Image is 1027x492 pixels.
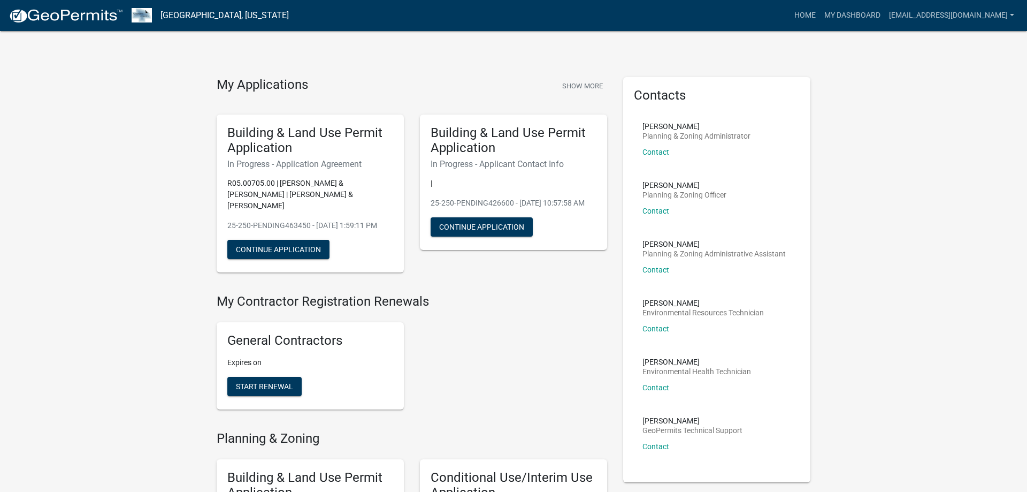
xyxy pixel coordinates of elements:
h5: General Contractors [227,333,393,349]
h4: My Contractor Registration Renewals [217,294,607,309]
p: [PERSON_NAME] [642,123,750,130]
h5: Building & Land Use Permit Application [431,125,596,156]
a: Contact [642,207,669,215]
a: [GEOGRAPHIC_DATA], [US_STATE] [160,6,289,25]
p: [PERSON_NAME] [642,299,764,307]
p: [PERSON_NAME] [642,240,786,248]
h6: In Progress - Applicant Contact Info [431,159,596,169]
button: Continue Application [227,240,329,259]
a: [EMAIL_ADDRESS][DOMAIN_NAME] [885,5,1018,26]
img: Wabasha County, Minnesota [132,8,152,22]
p: Planning & Zoning Officer [642,191,726,199]
p: Environmental Resources Technician [642,309,764,316]
button: Show More [558,77,607,95]
button: Continue Application [431,217,533,237]
p: [PERSON_NAME] [642,358,751,366]
p: [PERSON_NAME] [642,417,742,425]
p: Planning & Zoning Administrator [642,132,750,140]
a: Contact [642,442,669,451]
p: 25-250-PENDING426600 - [DATE] 10:57:58 AM [431,198,596,209]
wm-registration-list-section: My Contractor Registration Renewals [217,294,607,418]
h5: Contacts [634,88,800,103]
p: | [431,178,596,189]
p: Environmental Health Technician [642,368,751,375]
h4: My Applications [217,77,308,93]
p: 25-250-PENDING463450 - [DATE] 1:59:11 PM [227,220,393,231]
span: Start Renewal [236,382,293,390]
p: GeoPermits Technical Support [642,427,742,434]
a: Contact [642,266,669,274]
p: R05.00705.00 | [PERSON_NAME] & [PERSON_NAME] | [PERSON_NAME] & [PERSON_NAME] [227,178,393,211]
button: Start Renewal [227,377,302,396]
p: [PERSON_NAME] [642,181,726,189]
a: Contact [642,324,669,333]
a: Contact [642,383,669,392]
p: Planning & Zoning Administrative Assistant [642,250,786,258]
a: My Dashboard [820,5,885,26]
p: Expires on [227,357,393,368]
h6: In Progress - Application Agreement [227,159,393,169]
h5: Building & Land Use Permit Application [227,125,393,156]
a: Home [790,5,820,26]
a: Contact [642,148,669,156]
h4: Planning & Zoning [217,431,607,446]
